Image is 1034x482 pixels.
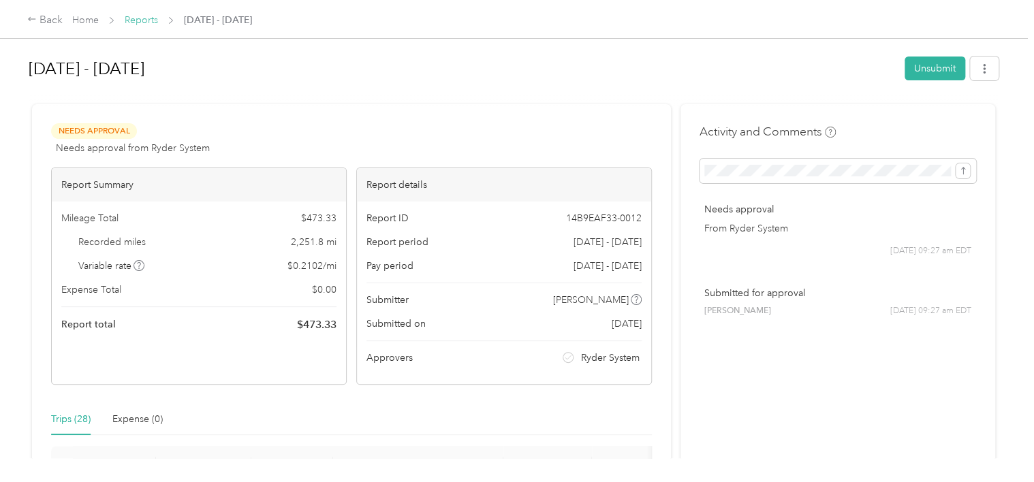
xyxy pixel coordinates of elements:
div: Report Summary [52,168,346,202]
span: 2,251.8 mi [291,235,336,249]
div: Report details [357,168,651,202]
span: Submitter [366,293,409,307]
span: $ 473.33 [301,211,336,225]
span: [DATE] 09:27 am EDT [890,305,971,317]
span: [DATE] - [DATE] [574,259,642,273]
span: [DATE] - [DATE] [184,13,252,27]
button: Unsubmit [905,57,965,80]
div: Trips (28) [51,412,91,427]
span: Report total [61,317,116,332]
span: Approvers [366,351,413,365]
span: Recorded miles [78,235,146,249]
span: [DATE] 09:27 am EDT [890,245,971,257]
span: [DATE] - [DATE] [574,235,642,249]
span: $ 473.33 [297,317,336,333]
span: Variable rate [78,259,145,273]
span: Pay period [366,259,413,273]
span: $ 0.2102 / mi [287,259,336,273]
h1: Aug 1 - 31, 2025 [29,52,895,85]
span: Report ID [366,211,409,225]
span: Ryder System [581,351,640,365]
p: From Ryder System [704,221,971,236]
span: Report period [366,235,428,249]
span: Mileage Total [61,211,119,225]
span: 14B9EAF33-0012 [566,211,642,225]
a: Home [72,14,99,26]
span: $ 0.00 [312,283,336,297]
span: Needs Approval [51,123,137,139]
span: [PERSON_NAME] [704,305,771,317]
span: Expense Total [61,283,121,297]
span: [DATE] [612,317,642,331]
p: Submitted for approval [704,286,971,300]
h4: Activity and Comments [700,123,836,140]
iframe: Everlance-gr Chat Button Frame [958,406,1034,482]
a: Reports [125,14,158,26]
p: Needs approval [704,202,971,216]
span: [PERSON_NAME] [553,293,629,307]
span: Submitted on [366,317,426,331]
span: Needs approval from Ryder System [56,141,210,155]
div: Back [27,12,63,29]
div: Expense (0) [112,412,163,427]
